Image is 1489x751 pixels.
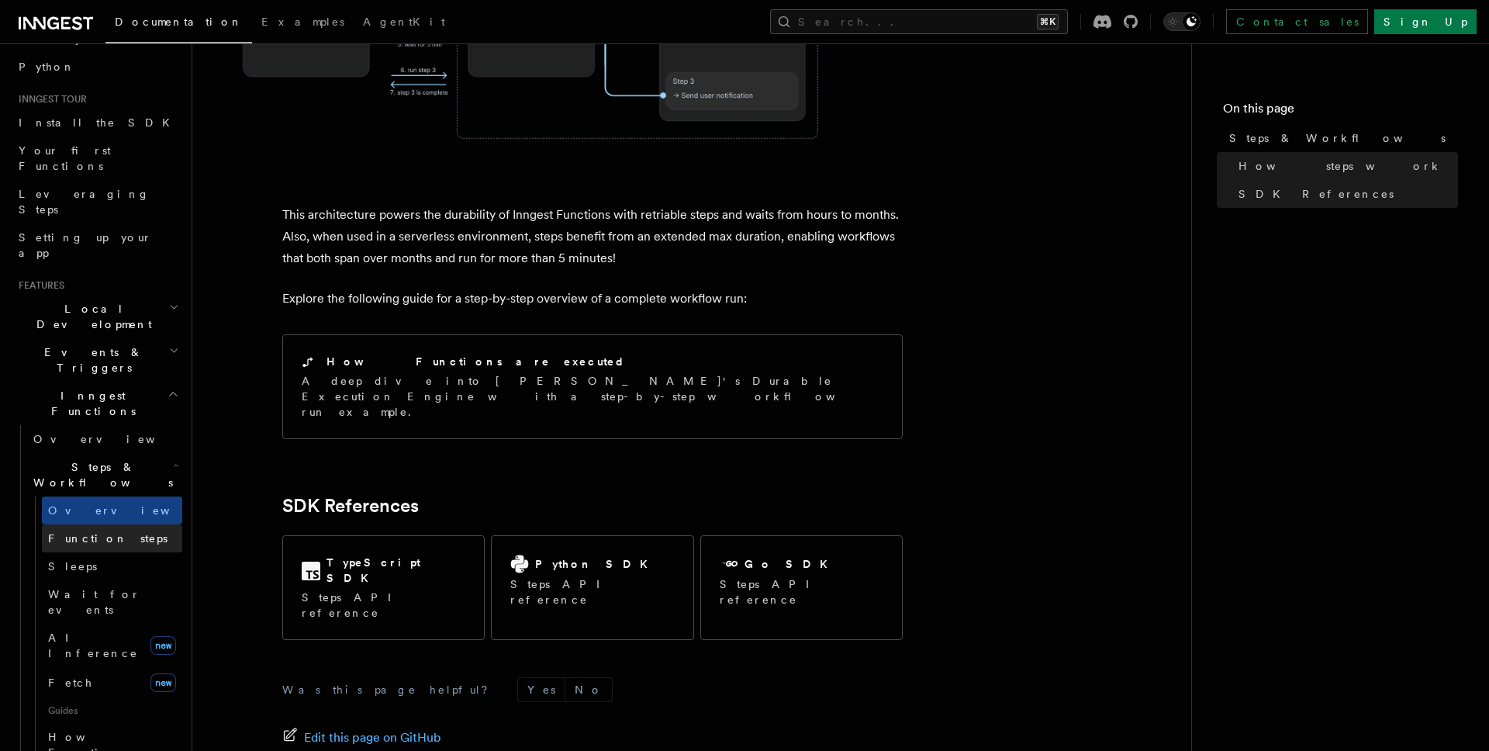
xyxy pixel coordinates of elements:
[1374,9,1477,34] a: Sign Up
[535,556,657,572] h2: Python SDK
[261,16,344,28] span: Examples
[1232,180,1458,208] a: SDK References
[48,560,97,573] span: Sleeps
[33,433,193,445] span: Overview
[302,373,883,420] p: A deep dive into [PERSON_NAME]'s Durable Execution Engine with a step-by-step workflow run example.
[282,535,485,640] a: TypeScript SDKSteps API reference
[42,552,182,580] a: Sleeps
[720,576,883,607] p: Steps API reference
[12,137,182,180] a: Your first Functions
[42,580,182,624] a: Wait for events
[12,388,168,419] span: Inngest Functions
[105,5,252,43] a: Documentation
[48,504,208,517] span: Overview
[565,678,612,701] button: No
[326,555,465,586] h2: TypeScript SDK
[27,425,182,453] a: Overview
[302,590,465,621] p: Steps API reference
[19,231,152,259] span: Setting up your app
[150,636,176,655] span: new
[12,109,182,137] a: Install the SDK
[282,334,903,439] a: How Functions are executedA deep dive into [PERSON_NAME]'s Durable Execution Engine with a step-b...
[1223,124,1458,152] a: Steps & Workflows
[42,497,182,524] a: Overview
[491,535,693,640] a: Python SDKSteps API reference
[19,116,179,129] span: Install the SDK
[518,678,565,701] button: Yes
[42,698,182,723] span: Guides
[12,279,64,292] span: Features
[252,5,354,42] a: Examples
[12,382,182,425] button: Inngest Functions
[700,535,903,640] a: Go SDKSteps API reference
[27,453,182,497] button: Steps & Workflows
[19,61,75,73] span: Python
[282,288,903,310] p: Explore the following guide for a step-by-step overview of a complete workflow run:
[1226,9,1368,34] a: Contact sales
[48,588,140,616] span: Wait for events
[12,344,169,375] span: Events & Triggers
[12,223,182,267] a: Setting up your app
[12,295,182,338] button: Local Development
[363,16,445,28] span: AgentKit
[12,301,169,332] span: Local Development
[770,9,1068,34] button: Search...⌘K
[304,727,441,749] span: Edit this page on GitHub
[12,53,182,81] a: Python
[1239,158,1442,174] span: How steps work
[48,532,168,545] span: Function steps
[282,204,903,269] p: This architecture powers the durability of Inngest Functions with retriable steps and waits from ...
[12,93,87,106] span: Inngest tour
[19,188,150,216] span: Leveraging Steps
[744,556,837,572] h2: Go SDK
[12,180,182,223] a: Leveraging Steps
[48,677,93,689] span: Fetch
[1229,130,1446,146] span: Steps & Workflows
[510,576,674,607] p: Steps API reference
[48,632,138,659] span: AI Inference
[1232,152,1458,180] a: How steps work
[42,624,182,667] a: AI Inferencenew
[1223,99,1458,124] h4: On this page
[27,459,173,490] span: Steps & Workflows
[115,16,243,28] span: Documentation
[1239,186,1394,202] span: SDK References
[42,667,182,698] a: Fetchnew
[354,5,454,42] a: AgentKit
[12,338,182,382] button: Events & Triggers
[42,524,182,552] a: Function steps
[150,673,176,692] span: new
[282,495,419,517] a: SDK References
[282,727,441,749] a: Edit this page on GitHub
[19,144,111,172] span: Your first Functions
[1037,14,1059,29] kbd: ⌘K
[326,354,626,369] h2: How Functions are executed
[282,682,499,697] p: Was this page helpful?
[1163,12,1201,31] button: Toggle dark mode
